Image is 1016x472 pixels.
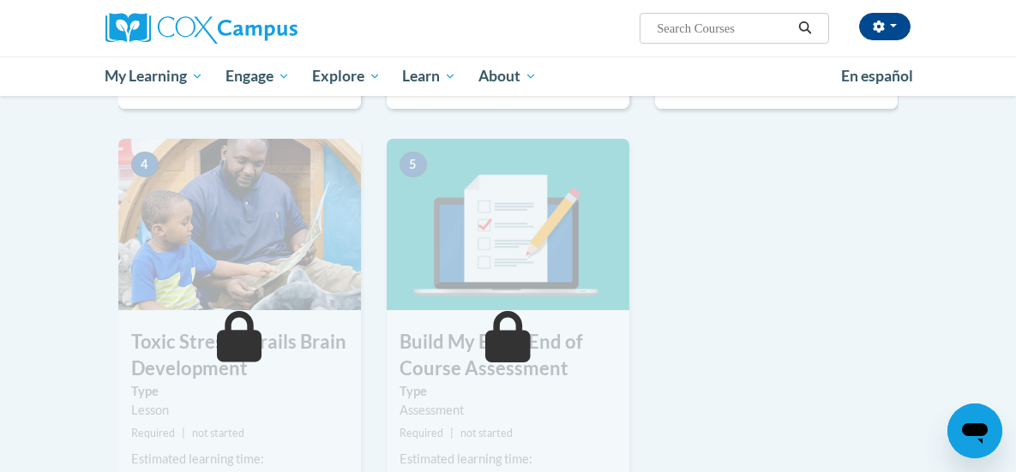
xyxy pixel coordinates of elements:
a: Cox Campus [105,13,357,44]
label: Type [131,382,348,401]
span: My Learning [105,66,203,87]
span: Learn [402,66,456,87]
div: Estimated learning time: [400,450,616,469]
button: Account Settings [859,13,911,40]
span: not started [460,427,513,439]
span: Explore [312,66,381,87]
h3: Build My Brain End of Course Assessment [387,329,629,382]
span: not started [192,427,244,439]
iframe: Button to launch messaging window [947,403,1002,458]
label: Type [400,382,616,401]
div: Assessment [400,401,616,420]
span: | [450,427,454,439]
a: About [467,57,548,96]
a: Learn [391,57,467,96]
span: Required [400,427,443,439]
a: Explore [301,57,392,96]
span: Required [131,427,175,439]
h3: Toxic Stress Derails Brain Development [118,329,361,382]
a: Engage [214,57,301,96]
span: Engage [225,66,290,87]
span: | [182,427,185,439]
img: Course Image [387,139,629,310]
a: My Learning [94,57,215,96]
span: About [478,66,537,87]
a: En español [830,58,924,94]
input: Search Courses [655,18,792,39]
span: 5 [400,152,427,177]
div: Main menu [93,57,924,96]
img: Cox Campus [105,13,298,44]
span: En español [841,67,913,85]
button: Search [792,18,818,39]
span: 4 [131,152,159,177]
div: Estimated learning time: [131,450,348,469]
img: Course Image [118,139,361,310]
div: Lesson [131,401,348,420]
